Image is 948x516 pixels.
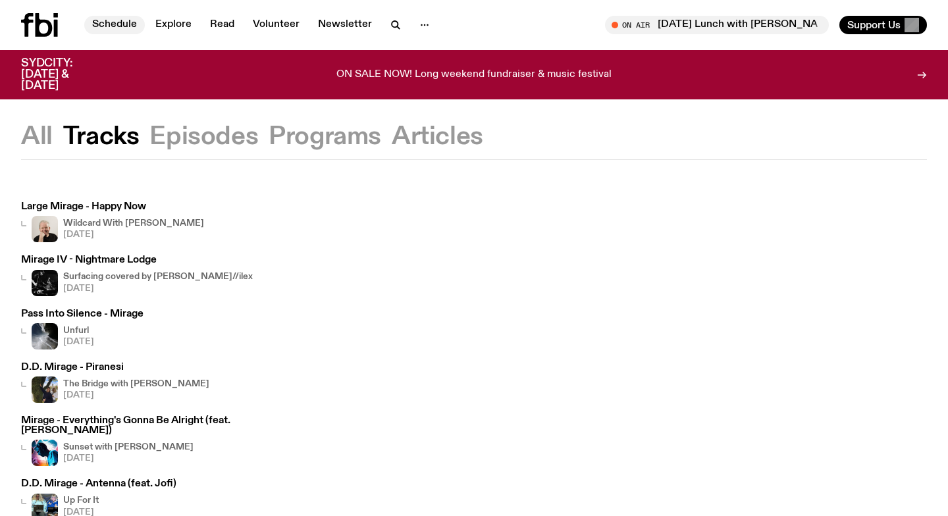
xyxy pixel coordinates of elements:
[310,16,380,34] a: Newsletter
[63,454,194,463] span: [DATE]
[63,326,94,335] h4: Unfurl
[21,309,144,349] a: Pass Into Silence - MirageUnfurl[DATE]
[63,125,140,149] button: Tracks
[21,416,274,466] a: Mirage - Everything's Gonna Be Alright (feat. [PERSON_NAME])Simon Caldwell stands side on, lookin...
[21,363,209,403] a: D.D. Mirage - PiranesiThe Bridge with [PERSON_NAME][DATE]
[63,496,99,505] h4: Up For It
[21,255,253,296] a: Mirage IV - Nightmare LodgeSurfacing covered by [PERSON_NAME]//ilex[DATE]
[32,440,58,466] img: Simon Caldwell stands side on, looking downwards. He has headphones on. Behind him is a brightly ...
[21,58,105,91] h3: SYDCITY: [DATE] & [DATE]
[63,443,194,451] h4: Sunset with [PERSON_NAME]
[63,380,209,388] h4: The Bridge with [PERSON_NAME]
[149,125,258,149] button: Episodes
[63,338,94,346] span: [DATE]
[63,230,204,239] span: [DATE]
[21,202,204,212] h3: Large Mirage - Happy Now
[202,16,242,34] a: Read
[147,16,199,34] a: Explore
[392,125,483,149] button: Articles
[605,16,829,34] button: On Air[DATE] Lunch with [PERSON_NAME] and [PERSON_NAME] // [PERSON_NAME] Interview
[245,16,307,34] a: Volunteer
[63,284,253,293] span: [DATE]
[63,219,204,228] h4: Wildcard With [PERSON_NAME]
[21,125,53,149] button: All
[21,309,144,319] h3: Pass Into Silence - Mirage
[21,255,253,265] h3: Mirage IV - Nightmare Lodge
[21,202,204,242] a: Large Mirage - Happy NowStuart is smiling charmingly, wearing a black t-shirt against a stark whi...
[32,216,58,242] img: Stuart is smiling charmingly, wearing a black t-shirt against a stark white background.
[269,125,381,149] button: Programs
[839,16,927,34] button: Support Us
[21,479,176,489] h3: D.D. Mirage - Antenna (feat. Jofi)
[336,69,612,81] p: ON SALE NOW! Long weekend fundraiser & music festival
[21,363,209,373] h3: D.D. Mirage - Piranesi
[847,19,901,31] span: Support Us
[21,416,274,436] h3: Mirage - Everything's Gonna Be Alright (feat. [PERSON_NAME])
[84,16,145,34] a: Schedule
[63,272,253,281] h4: Surfacing covered by [PERSON_NAME]//ilex
[63,391,209,400] span: [DATE]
